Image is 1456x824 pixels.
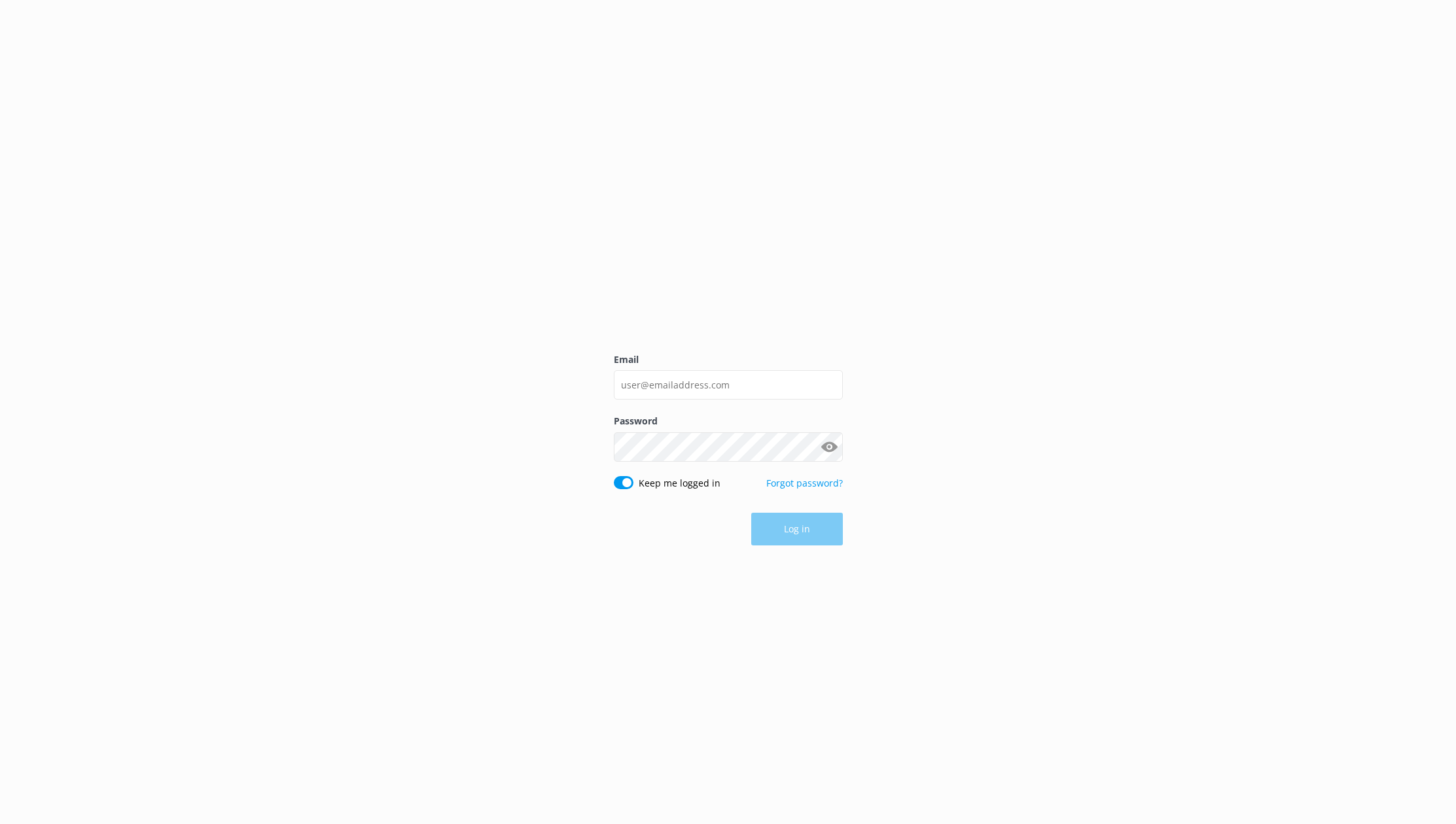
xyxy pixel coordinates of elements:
[639,476,720,490] label: Keep me logged in
[766,477,843,489] a: Forgot password?
[817,434,843,460] button: Show password
[614,414,843,428] label: Password
[614,352,843,367] label: Email
[614,370,843,400] input: user@emailaddress.com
